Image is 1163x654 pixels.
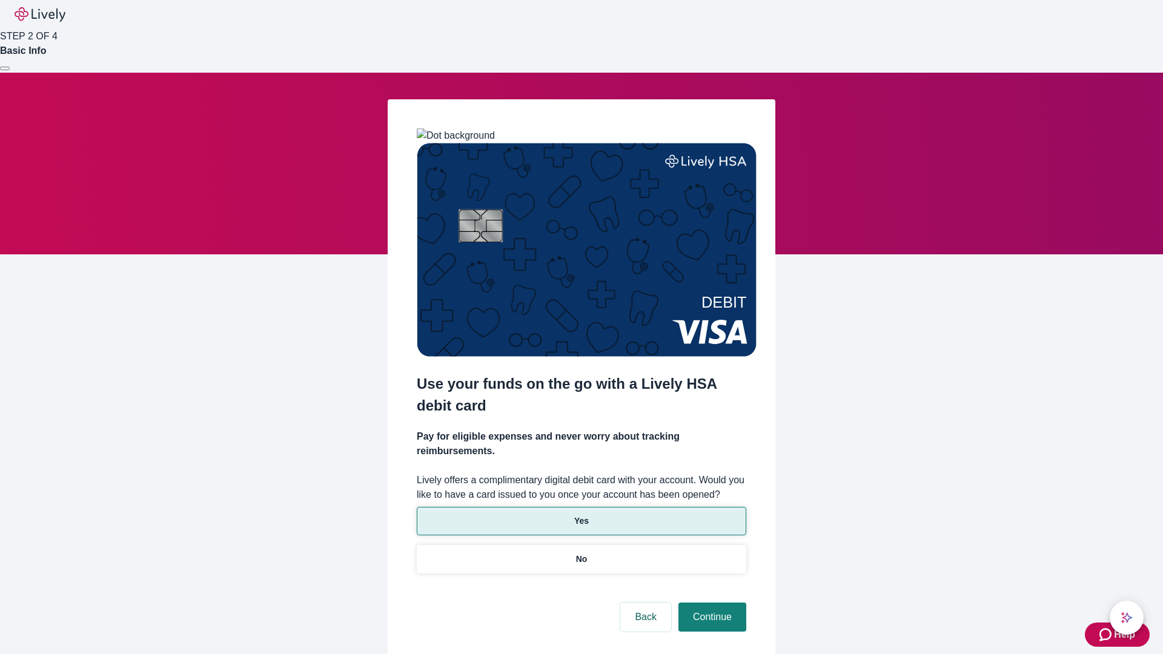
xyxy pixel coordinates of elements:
[1099,627,1114,642] svg: Zendesk support icon
[1085,623,1150,647] button: Zendesk support iconHelp
[574,515,589,527] p: Yes
[15,7,65,22] img: Lively
[417,545,746,573] button: No
[417,429,746,458] h4: Pay for eligible expenses and never worry about tracking reimbursements.
[417,143,757,357] img: Debit card
[417,507,746,535] button: Yes
[678,603,746,632] button: Continue
[417,373,746,417] h2: Use your funds on the go with a Lively HSA debit card
[1114,627,1135,642] span: Help
[417,128,495,143] img: Dot background
[576,553,588,566] p: No
[1110,601,1144,635] button: chat
[1121,612,1133,624] svg: Lively AI Assistant
[417,473,746,502] label: Lively offers a complimentary digital debit card with your account. Would you like to have a card...
[620,603,671,632] button: Back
